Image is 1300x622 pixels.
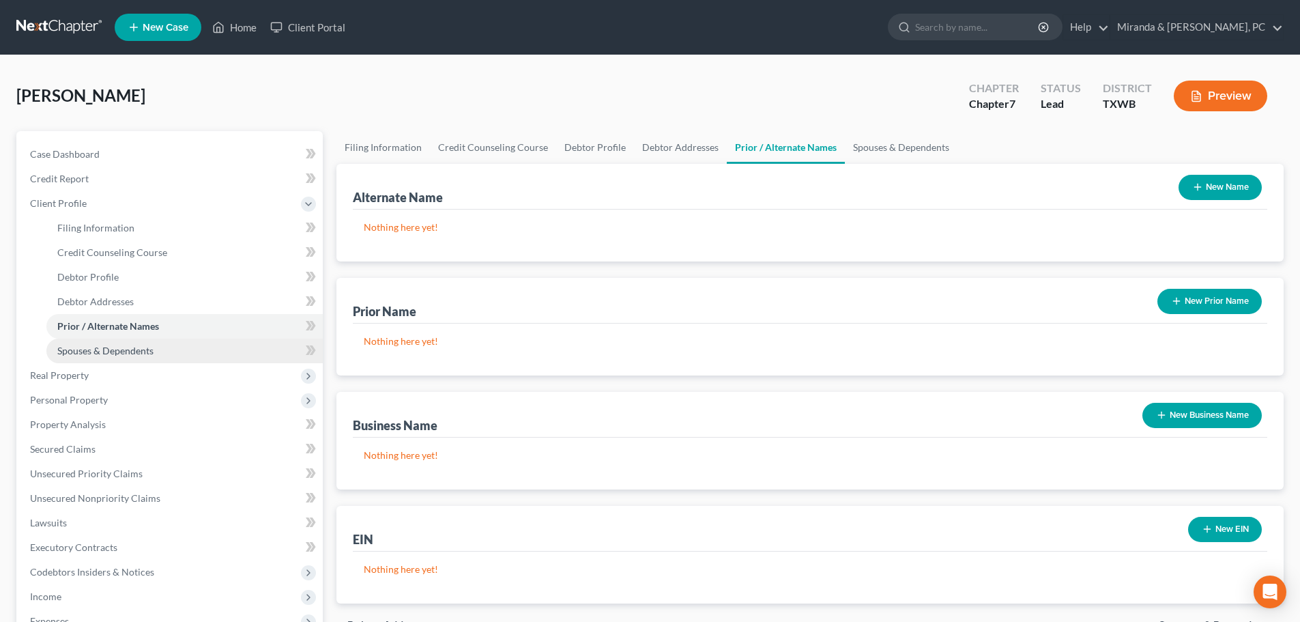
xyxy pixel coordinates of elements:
[57,246,167,258] span: Credit Counseling Course
[845,131,957,164] a: Spouses & Dependents
[30,369,89,381] span: Real Property
[46,265,323,289] a: Debtor Profile
[46,314,323,339] a: Prior / Alternate Names
[263,15,352,40] a: Client Portal
[364,335,1256,348] p: Nothing here yet!
[30,468,143,479] span: Unsecured Priority Claims
[30,517,67,528] span: Lawsuits
[364,563,1256,576] p: Nothing here yet!
[30,394,108,406] span: Personal Property
[353,531,373,548] div: EIN
[1110,15,1283,40] a: Miranda & [PERSON_NAME], PC
[30,148,100,160] span: Case Dashboard
[915,14,1040,40] input: Search by name...
[969,81,1019,96] div: Chapter
[57,222,134,234] span: Filing Information
[19,486,323,511] a: Unsecured Nonpriority Claims
[1041,81,1081,96] div: Status
[30,173,89,184] span: Credit Report
[556,131,634,164] a: Debtor Profile
[353,417,437,434] div: Business Name
[19,412,323,437] a: Property Analysis
[634,131,727,164] a: Debtor Addresses
[1142,403,1262,428] button: New Business Name
[1103,81,1152,96] div: District
[30,492,160,504] span: Unsecured Nonpriority Claims
[30,541,117,553] span: Executory Contracts
[19,511,323,535] a: Lawsuits
[16,85,145,105] span: [PERSON_NAME]
[1179,175,1262,200] button: New Name
[1174,81,1267,111] button: Preview
[57,296,134,307] span: Debtor Addresses
[46,339,323,363] a: Spouses & Dependents
[46,240,323,265] a: Credit Counseling Course
[19,437,323,462] a: Secured Claims
[1063,15,1109,40] a: Help
[46,289,323,314] a: Debtor Addresses
[30,197,87,209] span: Client Profile
[46,216,323,240] a: Filing Information
[1254,576,1286,608] div: Open Intercom Messenger
[30,591,61,602] span: Income
[727,131,845,164] a: Prior / Alternate Names
[19,142,323,167] a: Case Dashboard
[353,303,416,320] div: Prior Name
[30,443,96,455] span: Secured Claims
[205,15,263,40] a: Home
[143,23,188,33] span: New Case
[57,345,154,356] span: Spouses & Dependents
[430,131,556,164] a: Credit Counseling Course
[30,419,106,430] span: Property Analysis
[57,271,119,283] span: Debtor Profile
[1041,96,1081,112] div: Lead
[1009,97,1015,110] span: 7
[353,189,443,206] div: Alternate Name
[336,131,430,164] a: Filing Information
[1188,517,1262,542] button: New EIN
[364,449,1256,462] p: Nothing here yet!
[19,535,323,560] a: Executory Contracts
[19,462,323,486] a: Unsecured Priority Claims
[57,320,159,332] span: Prior / Alternate Names
[1103,96,1152,112] div: TXWB
[30,566,154,578] span: Codebtors Insiders & Notices
[364,221,1256,234] p: Nothing here yet!
[19,167,323,191] a: Credit Report
[1157,289,1262,314] button: New Prior Name
[969,96,1019,112] div: Chapter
